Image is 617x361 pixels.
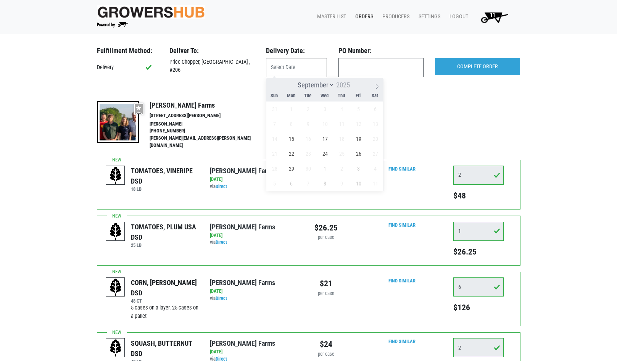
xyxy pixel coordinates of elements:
input: Qty [453,222,504,241]
li: [PHONE_NUMBER] [150,127,267,135]
img: placeholder-variety-43d6402dacf2d531de610a020419775a.svg [106,278,125,297]
span: September 7, 2025 [267,116,282,131]
a: Find Similar [388,222,416,228]
div: $21 [314,277,338,290]
span: September 11, 2025 [334,116,349,131]
span: Mon [283,93,300,98]
span: September 4, 2025 [334,102,349,116]
a: Direct [216,295,227,301]
h5: $126 [453,303,504,313]
span: August 31, 2025 [267,102,282,116]
li: [PERSON_NAME] [150,121,267,128]
div: [DATE] [210,288,303,295]
span: September 22, 2025 [284,146,299,161]
span: Thu [333,93,350,98]
h4: [PERSON_NAME] Farms [150,101,267,110]
img: thumbnail-8a08f3346781c529aa742b86dead986c.jpg [97,101,139,143]
span: October 1, 2025 [317,161,332,176]
a: Find Similar [388,278,416,284]
span: September 21, 2025 [267,146,282,161]
span: Tue [300,93,316,98]
span: October 2, 2025 [334,161,349,176]
span: October 11, 2025 [368,176,383,191]
img: placeholder-variety-43d6402dacf2d531de610a020419775a.svg [106,222,125,241]
span: October 6, 2025 [284,176,299,191]
span: September 1, 2025 [284,102,299,116]
div: $26.25 [314,222,338,234]
span: October 5, 2025 [267,176,282,191]
a: Find Similar [388,166,416,172]
a: Settings [412,10,443,24]
a: Direct [216,184,227,189]
h3: PO Number: [338,47,424,55]
div: Price Chopper, [GEOGRAPHIC_DATA] , #206 [164,58,260,74]
span: September 24, 2025 [317,146,332,161]
span: October 3, 2025 [351,161,366,176]
li: [STREET_ADDRESS][PERSON_NAME] [150,112,267,119]
select: Month [294,80,335,90]
div: TOMATOES, PLUM USA DSD [131,222,198,242]
span: Sat [367,93,383,98]
div: via [210,239,303,246]
span: September 29, 2025 [284,161,299,176]
a: [PERSON_NAME] Farms [210,223,275,231]
span: September 6, 2025 [368,102,383,116]
span: September 10, 2025 [317,116,332,131]
div: TOMATOES, VINERIPE DSD [131,166,198,186]
h6: 25 LB [131,242,198,248]
a: Direct [216,239,227,245]
span: October 4, 2025 [368,161,383,176]
span: September 18, 2025 [334,131,349,146]
a: Logout [443,10,471,24]
span: Wed [316,93,333,98]
span: October 10, 2025 [351,176,366,191]
a: [PERSON_NAME] Farms [210,279,275,287]
a: 11 [471,10,514,25]
span: September 5, 2025 [351,102,366,116]
a: [PERSON_NAME] Farms [210,339,275,347]
span: September 3, 2025 [317,102,332,116]
span: September 30, 2025 [301,161,316,176]
a: Master List [311,10,349,24]
h3: Deliver To: [169,47,255,55]
span: September 23, 2025 [301,146,316,161]
span: October 7, 2025 [301,176,316,191]
div: per case [314,290,338,297]
span: September 15, 2025 [284,131,299,146]
img: Powered by Big Wheelbarrow [97,22,129,27]
span: September 19, 2025 [351,131,366,146]
a: Find Similar [388,338,416,344]
span: October 8, 2025 [317,176,332,191]
a: [PERSON_NAME] Farms [210,167,275,175]
span: September 2, 2025 [301,102,316,116]
span: September 17, 2025 [317,131,332,146]
span: September 28, 2025 [267,161,282,176]
li: [PERSON_NAME][EMAIL_ADDRESS][PERSON_NAME][DOMAIN_NAME] [150,135,267,149]
div: per case [314,351,338,358]
span: September 13, 2025 [368,116,383,131]
span: September 9, 2025 [301,116,316,131]
img: Cart [477,10,511,25]
img: placeholder-variety-43d6402dacf2d531de610a020419775a.svg [106,166,125,185]
div: via [210,295,303,302]
h5: $48 [453,191,504,201]
span: October 9, 2025 [334,176,349,191]
span: September 27, 2025 [368,146,383,161]
a: Orders [349,10,376,24]
span: September 8, 2025 [284,116,299,131]
span: September 12, 2025 [351,116,366,131]
div: [DATE] [210,176,303,183]
h3: Fulfillment Method: [97,47,158,55]
span: September 26, 2025 [351,146,366,161]
span: Sun [266,93,283,98]
span: September 16, 2025 [301,131,316,146]
input: Select Date [266,58,327,77]
div: CORN, [PERSON_NAME] DSD [131,277,198,298]
span: Fri [350,93,367,98]
h6: 18 LB [131,186,198,192]
span: 11 [490,12,495,18]
div: via [210,183,303,190]
div: [DATE] [210,348,303,356]
h3: Delivery Date: [266,47,327,55]
span: September 14, 2025 [267,131,282,146]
